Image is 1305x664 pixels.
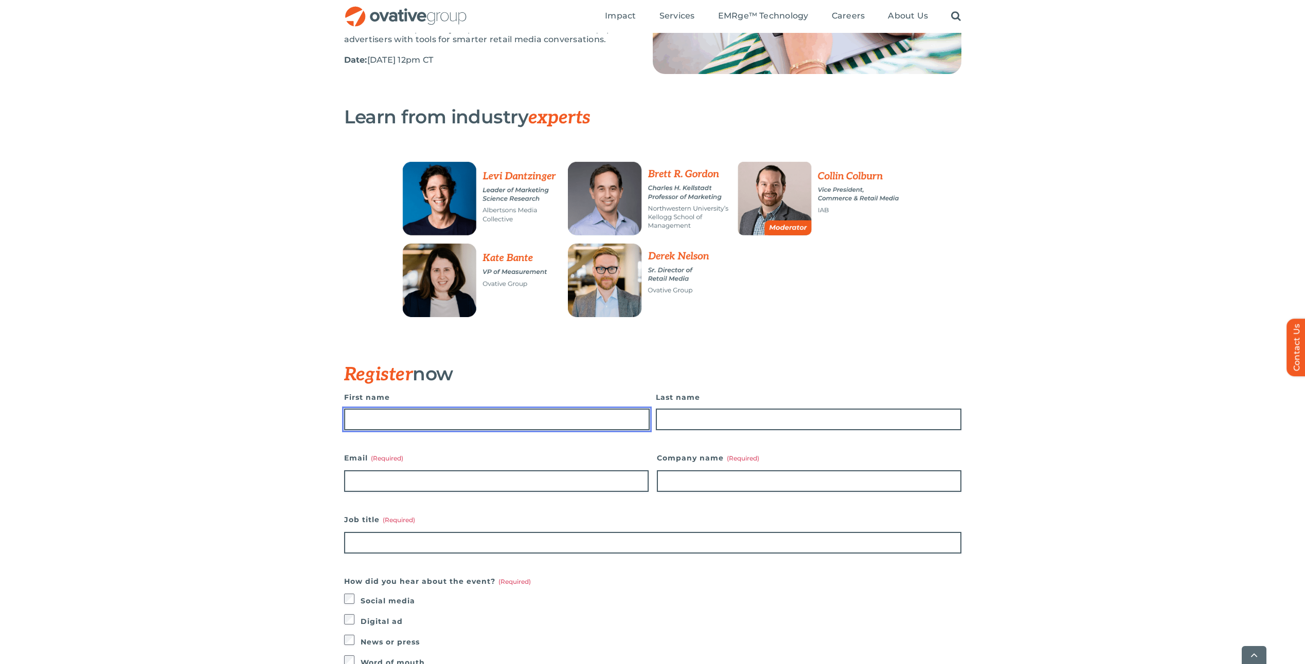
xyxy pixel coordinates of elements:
[718,11,809,21] span: EMRge™ Technology
[344,24,613,44] span: Group as they unpack ROAS differences and equip advertisers with tools for smarter retail media c...
[371,454,403,462] span: (Required)
[344,451,649,465] label: Email
[657,451,961,465] label: Company name
[344,106,910,128] h3: Learn from industry
[361,635,961,649] label: News or press
[656,390,961,404] label: Last name
[832,11,865,21] span: Careers
[361,614,961,629] label: Digital ad
[344,390,650,404] label: First name
[344,55,627,65] p: [DATE] 12pm CT
[498,578,531,585] span: (Required)
[396,143,910,333] img: RMN ROAS Webinar Speakers (5)
[888,11,928,22] a: About Us
[528,106,590,129] span: experts
[344,512,961,527] label: Job title
[727,454,759,462] span: (Required)
[344,363,910,385] h3: now
[888,11,928,21] span: About Us
[951,11,961,22] a: Search
[383,516,415,524] span: (Required)
[344,574,531,588] legend: How did you hear about the event?
[718,11,809,22] a: EMRge™ Technology
[344,363,413,386] span: Register
[659,11,695,21] span: Services
[659,11,695,22] a: Services
[605,11,636,22] a: Impact
[344,55,367,65] strong: Date:
[344,5,468,15] a: OG_Full_horizontal_RGB
[361,594,961,608] label: Social media
[605,11,636,21] span: Impact
[832,11,865,22] a: Careers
